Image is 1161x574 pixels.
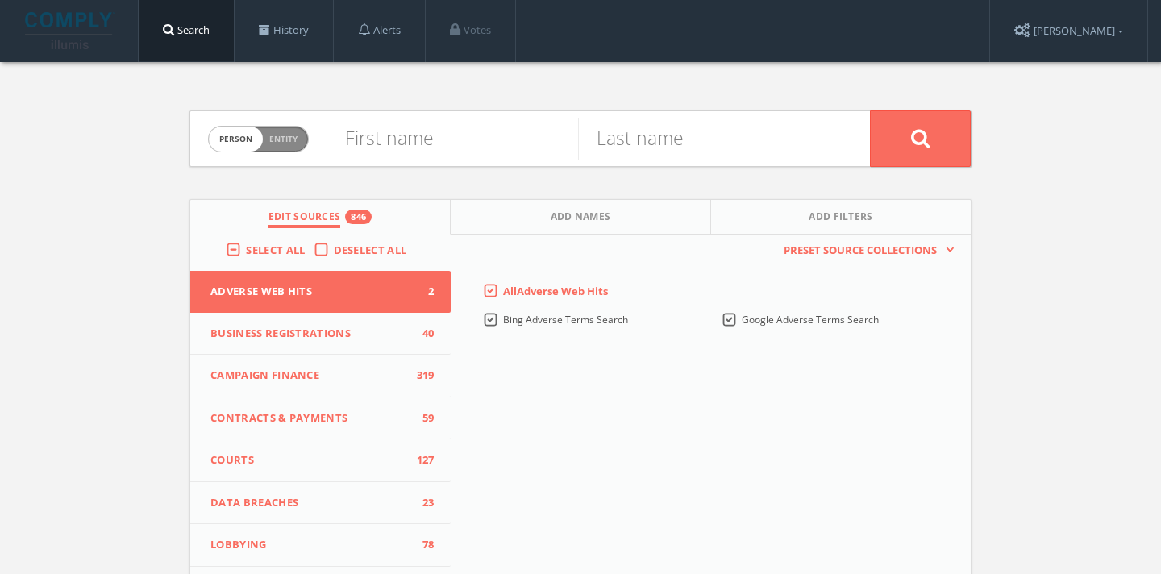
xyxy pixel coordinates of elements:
[190,524,451,567] button: Lobbying78
[711,200,971,235] button: Add Filters
[776,243,955,259] button: Preset Source Collections
[190,397,451,440] button: Contracts & Payments59
[410,284,435,300] span: 2
[190,313,451,356] button: Business Registrations40
[25,12,115,49] img: illumis
[210,537,410,553] span: Lobbying
[410,410,435,426] span: 59
[410,495,435,511] span: 23
[210,452,410,468] span: Courts
[190,439,451,482] button: Courts127
[410,452,435,468] span: 127
[410,368,435,384] span: 319
[334,243,407,257] span: Deselect All
[210,284,410,300] span: Adverse Web Hits
[210,495,410,511] span: Data Breaches
[269,133,298,145] span: Entity
[742,313,879,327] span: Google Adverse Terms Search
[246,243,305,257] span: Select All
[268,210,341,228] span: Edit Sources
[210,326,410,342] span: Business Registrations
[503,313,628,327] span: Bing Adverse Terms Search
[210,368,410,384] span: Campaign Finance
[190,355,451,397] button: Campaign Finance319
[776,243,945,259] span: Preset Source Collections
[210,410,410,426] span: Contracts & Payments
[190,200,451,235] button: Edit Sources846
[190,482,451,525] button: Data Breaches23
[551,210,611,228] span: Add Names
[410,537,435,553] span: 78
[209,127,263,152] span: person
[190,271,451,313] button: Adverse Web Hits2
[451,200,711,235] button: Add Names
[503,284,608,298] span: All Adverse Web Hits
[345,210,372,224] div: 846
[809,210,873,228] span: Add Filters
[410,326,435,342] span: 40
